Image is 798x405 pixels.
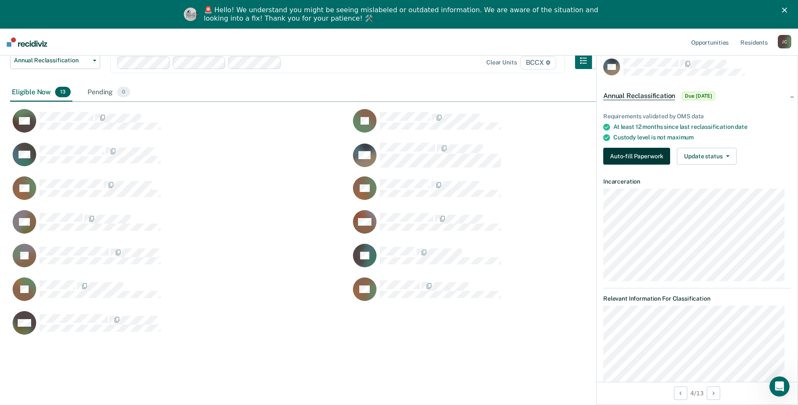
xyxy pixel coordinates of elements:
[7,37,47,47] img: Recidiviz
[667,134,694,141] span: maximum
[682,92,715,100] span: Due [DATE]
[735,123,747,130] span: date
[603,178,791,185] dt: Incarceration
[603,92,675,100] span: Annual Reclassification
[603,148,670,165] button: Auto-fill Paperwork
[117,87,130,98] span: 0
[707,386,720,400] button: Next Opportunity
[350,243,691,277] div: CaseloadOpportunityCell-00461031
[739,29,769,56] a: Residents
[613,134,791,141] div: Custody level is not
[486,59,517,66] div: Clear units
[597,83,798,109] div: Annual ReclassificationDue [DATE]
[674,386,687,400] button: Previous Opportunity
[603,295,791,302] dt: Relevant Information For Classification
[86,83,132,102] div: Pending
[10,109,350,142] div: CaseloadOpportunityCell-00322174
[10,176,350,210] div: CaseloadOpportunityCell-00528403
[204,6,601,23] div: 🚨 Hello! We understand you might be seeing mislabeled or outdated information. We are aware of th...
[677,148,736,165] button: Update status
[603,113,791,120] div: Requirements validated by OMS data
[597,382,798,404] div: 4 / 13
[769,376,790,397] iframe: Intercom live chat
[350,142,691,176] div: CaseloadOpportunityCell-00137996
[10,142,350,176] div: CaseloadOpportunityCell-00458654
[10,277,350,311] div: CaseloadOpportunityCell-00624170
[10,83,72,102] div: Eligible Now
[10,210,350,243] div: CaseloadOpportunityCell-00662014
[10,243,350,277] div: CaseloadOpportunityCell-00546365
[350,176,691,210] div: CaseloadOpportunityCell-00099943
[350,210,691,243] div: CaseloadOpportunityCell-00443998
[14,57,90,64] span: Annual Reclassification
[55,87,71,98] span: 13
[613,123,791,131] div: At least 12 months since last reclassification
[520,56,556,69] span: BCCX
[689,29,730,56] a: Opportunities
[184,8,197,21] img: Profile image for Kim
[778,35,791,48] div: J C
[10,311,350,344] div: CaseloadOpportunityCell-00098676
[350,109,691,142] div: CaseloadOpportunityCell-00637598
[782,8,790,13] div: Close
[350,277,691,311] div: CaseloadOpportunityCell-00613438
[603,148,673,165] a: Navigate to form link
